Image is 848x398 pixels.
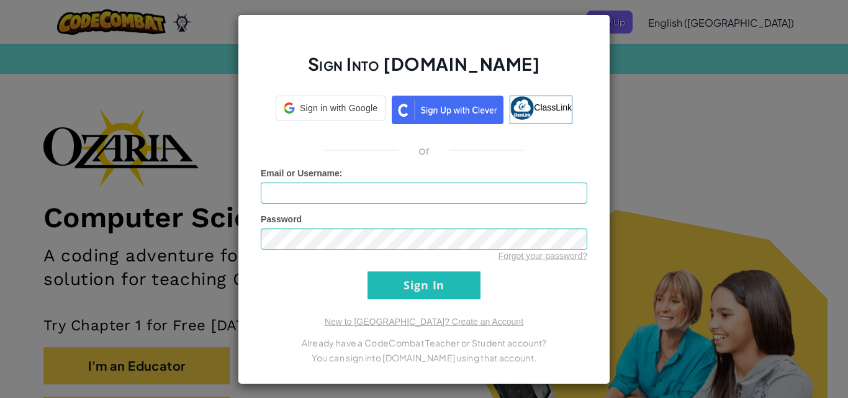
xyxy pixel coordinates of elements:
span: ClassLink [534,102,572,112]
img: clever_sso_button@2x.png [392,96,503,124]
h2: Sign Into [DOMAIN_NAME] [261,52,587,88]
input: Sign In [368,271,480,299]
p: Already have a CodeCombat Teacher or Student account? [261,335,587,350]
span: Password [261,214,302,224]
a: New to [GEOGRAPHIC_DATA]? Create an Account [325,317,523,327]
a: Forgot your password? [498,251,587,261]
span: Email or Username [261,168,340,178]
p: You can sign into [DOMAIN_NAME] using that account. [261,350,587,365]
label: : [261,167,343,179]
p: or [418,143,430,158]
span: Sign in with Google [300,102,377,114]
div: Sign in with Google [276,96,386,120]
a: Sign in with Google [276,96,386,124]
img: classlink-logo-small.png [510,96,534,120]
